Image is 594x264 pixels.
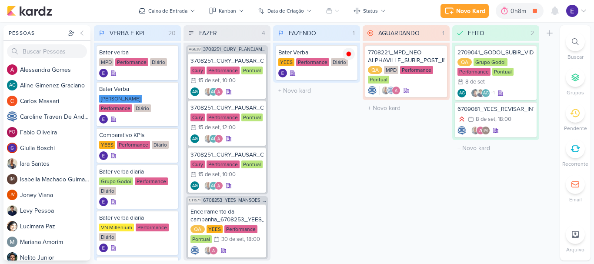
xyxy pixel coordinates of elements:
input: + Novo kard [454,142,537,154]
div: QA [190,225,205,233]
img: Mariana Amorim [7,237,17,247]
img: Caroline Traven De Andrade [387,86,395,95]
img: Iara Santos [204,181,213,190]
div: Aline Gimenez Graciano [7,80,17,90]
div: Performance [457,68,491,76]
div: 15 de set [198,172,220,177]
div: Performance [207,114,240,121]
div: QA [368,66,382,74]
div: Criador(a): Eduardo Quaresma [99,151,108,160]
img: Giulia Boschi [7,143,17,153]
button: Novo Kard [440,4,489,18]
div: Bater Verba [278,49,355,57]
p: AG [192,137,198,141]
img: Caroline Traven De Andrade [190,246,199,255]
div: Grupo Godoi [474,58,507,66]
div: Diário [152,141,169,149]
img: tracking [343,48,355,60]
div: Bater verba diaria [99,168,176,176]
img: Levy Pessoa [7,205,17,216]
div: 15 de set [198,78,220,84]
div: 2709041_GODOI_SUBIR_VIDEO_VITAL [457,49,534,57]
div: Criador(a): Caroline Traven De Andrade [190,246,199,255]
div: Bater Verba [99,85,176,93]
div: MPD [384,66,398,74]
div: 2 [527,29,537,38]
div: Aline Gimenez Graciano [190,134,199,143]
img: Eduardo Quaresma [99,244,108,252]
img: Eduardo Quaresma [566,5,578,17]
div: YEES [278,58,294,66]
div: M a r i a n a A m o r i m [20,237,90,247]
div: Pontual [241,160,263,168]
div: Pontual [241,67,263,74]
div: Criador(a): Caroline Traven De Andrade [457,126,466,135]
div: Diário [150,58,167,66]
div: 3708251_CURY_PAUSAR_CAMPANHA_DIA"C"_LINKEDIN [190,151,264,159]
p: AG [483,91,489,96]
div: Criador(a): Aline Gimenez Graciano [190,181,199,190]
img: Alessandra Gomes [209,246,218,255]
div: 6709081_YEES_REVISAR_INTEGRAÇÃO_CV_META_GOOGLE [457,105,534,113]
p: Pendente [564,124,587,132]
div: A l e s s a n d r a G o m e s [20,65,90,74]
div: Criador(a): Aline Gimenez Graciano [190,134,199,143]
span: 6708253_YEES_MANSÕES_SUBIR_PEÇAS_CAMPANHA [203,198,266,203]
img: Eduardo Quaresma [99,115,108,124]
div: Grupo Godoi [99,177,133,185]
p: Arquivo [566,246,584,254]
div: Performance [136,224,169,231]
div: Aline Gimenez Graciano [457,89,466,97]
div: Colaboradores: Iara Santos, Aline Gimenez Graciano, Alessandra Gomes [202,134,223,143]
div: C a r o l i n e T r a v e n D e A n d r a d e [20,112,90,121]
img: Eduardo Quaresma [278,69,287,77]
p: IM [484,129,488,133]
img: Carlos Massari [7,96,17,106]
div: Aline Gimenez Graciano [190,181,199,190]
img: Alessandra Gomes [476,126,485,135]
div: YEES [207,225,223,233]
div: Cury [190,114,205,121]
div: [PERSON_NAME] [99,95,142,103]
div: Novo Kard [456,7,485,16]
div: G i u l i a B o s c h i [20,144,90,153]
img: Nelito Junior [7,252,17,263]
div: 15 de set [198,125,220,130]
div: Colaboradores: Iara Santos, Alessandra Gomes, Isabella Machado Guimarães [469,126,490,135]
div: Prioridade Alta [457,115,466,124]
div: Colaboradores: Iara Santos, Caroline Traven De Andrade, Alessandra Gomes [379,86,400,95]
div: Colaboradores: Iara Santos, Aline Gimenez Graciano, Alessandra Gomes [202,181,223,190]
div: , 10:00 [220,78,236,84]
p: IM [10,177,15,182]
div: Comparativo KPIs [99,131,176,139]
div: L u c i m a r a P a z [20,222,90,231]
div: Pontual [190,235,212,243]
div: Joney Viana [7,190,17,200]
p: AG [211,184,217,188]
div: Cury [190,160,205,168]
div: 8 de set [476,117,495,122]
div: A l i n e G i m e n e z G r a c i a n o [20,81,90,90]
div: Aline Gimenez Graciano [209,134,218,143]
div: VN Millenium [99,224,134,231]
p: JV [10,193,15,197]
div: J o n e y V i a n a [20,190,90,200]
div: Criador(a): Eduardo Quaresma [99,197,108,206]
img: Alessandra Gomes [214,87,223,96]
div: 8 de set [465,79,485,85]
p: Buscar [567,53,584,61]
span: 3708251_CURY_PLANEJAMENTO_DIA"C"_SP [203,47,266,52]
div: C a r l o s M a s s a r i [20,97,90,106]
div: Colaboradores: Iara Santos, Aline Gimenez Graciano, Alessandra Gomes [202,87,223,96]
div: YEES [99,141,115,149]
img: Alessandra Gomes [214,181,223,190]
img: Eduardo Quaresma [99,151,108,160]
div: Criador(a): Eduardo Quaresma [278,69,287,77]
div: Criador(a): Caroline Traven De Andrade [368,86,377,95]
div: 4 [258,29,269,38]
p: AG [9,83,16,88]
div: Performance [99,104,132,112]
p: Recorrente [562,160,588,168]
div: Criador(a): Eduardo Quaresma [99,244,108,252]
img: Alessandra Gomes [7,64,17,75]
